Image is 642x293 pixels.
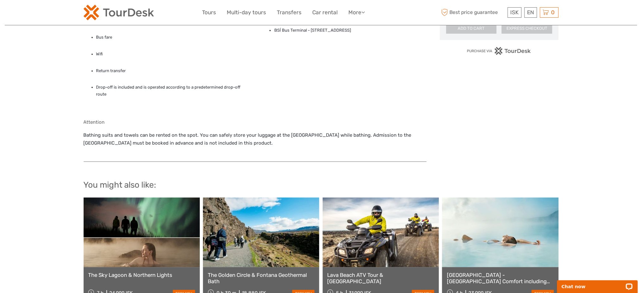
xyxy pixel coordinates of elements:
a: Transfers [277,8,302,17]
iframe: LiveChat chat widget [553,273,642,293]
a: Multi-day tours [227,8,266,17]
li: Wifi [96,51,249,58]
a: Tours [202,8,216,17]
li: BSÍ Bus Terminal - [STREET_ADDRESS] [274,27,427,34]
span: ISK [511,9,519,16]
img: PurchaseViaTourDesk.png [467,47,531,55]
button: EXPRESS CHECKOUT [502,23,552,34]
p: Bathing suits and towels can be rented on the spot. You can safely store your luggage at the [GEO... [84,131,427,147]
a: Car rental [313,8,338,17]
li: Bus fare [96,34,249,41]
a: The Golden Circle & Fontana Geothermal Bath [208,272,315,285]
li: Return transfer [96,67,249,74]
a: The Sky Lagoon & Northern Lights [88,272,195,278]
li: Drop-off is included and is operated according to a predetermined drop-off route [96,84,249,98]
h2: You might also like: [84,180,559,190]
a: [GEOGRAPHIC_DATA] - [GEOGRAPHIC_DATA] Comfort including admission [447,272,554,285]
a: Lava Beach ATV Tour & [GEOGRAPHIC_DATA] [327,272,434,285]
button: ADD TO CART [446,23,497,34]
div: EN [524,7,537,18]
h5: Attention [84,119,427,125]
a: More [349,8,365,17]
span: Best price guarantee [440,7,506,18]
img: 120-15d4194f-c635-41b9-a512-a3cb382bfb57_logo_small.png [84,5,154,20]
span: 0 [550,9,556,16]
